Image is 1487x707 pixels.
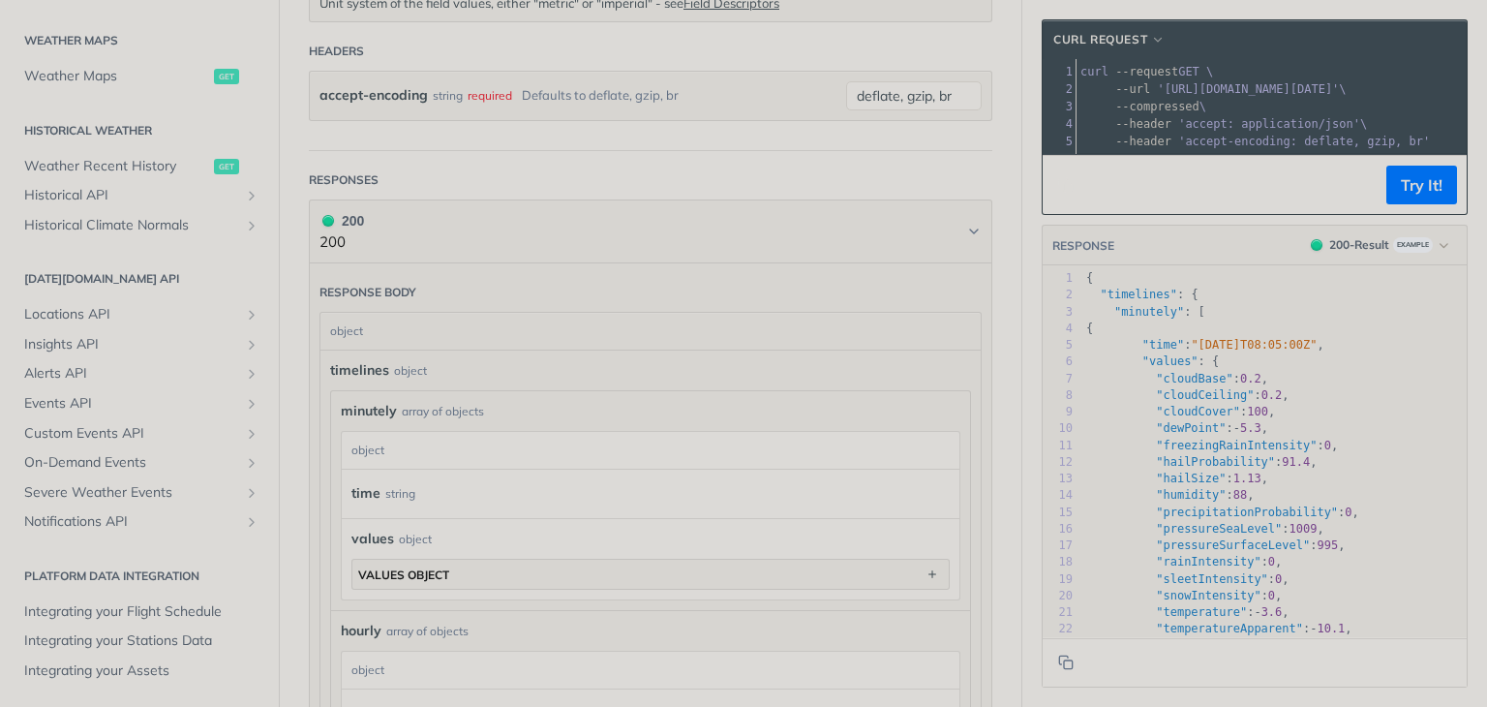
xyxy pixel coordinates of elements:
span: : , [1086,338,1324,352]
div: 4 [1043,115,1076,133]
span: "cloudBase" [1156,372,1232,385]
span: 995 [1317,538,1338,552]
h2: Weather Maps [15,32,264,49]
a: Alerts APIShow subpages for Alerts API [15,359,264,388]
span: --request [1115,65,1178,78]
span: "hailSize" [1156,472,1226,485]
div: 8 [1043,387,1073,404]
div: 15 [1043,505,1073,521]
div: object [399,531,432,548]
div: 1 [1043,270,1073,287]
span: "pressureSurfaceLevel" [1156,538,1310,552]
span: "precipitationProbability" [1156,506,1338,519]
span: : , [1086,522,1324,536]
div: 20 [1043,588,1073,604]
span: "sleetIntensity" [1156,572,1268,586]
span: Notifications API [24,512,239,532]
button: Copy to clipboard [1052,170,1079,200]
button: 200200-ResultExample [1302,235,1457,255]
button: Show subpages for Notifications API [244,514,259,530]
span: 0 [1345,506,1351,519]
span: Integrating your Stations Data [24,631,259,651]
span: --url [1115,82,1150,96]
span: - [1310,622,1317,635]
span: --compressed [1115,100,1199,113]
span: "cloudCover" [1156,405,1240,418]
span: : { [1086,288,1199,301]
div: string [433,81,463,109]
div: array of objects [386,623,469,640]
div: values object [358,568,449,582]
div: 16 [1043,521,1073,538]
div: 2 [1043,80,1076,98]
span: "dewPoint" [1156,421,1226,435]
span: --header [1115,117,1171,131]
span: get [214,69,239,84]
span: Insights API [24,335,239,354]
div: object [394,362,427,380]
span: \ [1080,117,1367,131]
span: "cloudCeiling" [1156,388,1254,402]
div: 11 [1043,438,1073,454]
h2: Historical Weather [15,122,264,139]
a: On-Demand EventsShow subpages for On-Demand Events [15,448,264,477]
span: "temperature" [1156,605,1247,619]
p: 200 [319,231,364,254]
span: : [ [1086,305,1205,319]
span: Alerts API [24,364,239,384]
h2: [DATE][DOMAIN_NAME] API [15,270,264,288]
div: 19 [1043,571,1073,588]
span: : , [1086,388,1290,402]
button: Show subpages for Severe Weather Events [244,485,259,501]
span: 10.1 [1317,622,1345,635]
div: 14 [1043,487,1073,504]
span: Historical API [24,186,239,205]
span: "[DATE]T08:05:00Z" [1191,338,1317,352]
span: : , [1086,455,1318,469]
div: 2 [1043,287,1073,303]
label: time [351,479,380,507]
button: Show subpages for Insights API [244,337,259,353]
div: 5 [1043,133,1076,150]
span: "snowIntensity" [1156,589,1260,602]
span: Historical Climate Normals [24,216,239,235]
span: "humidity" [1156,488,1226,502]
span: 0 [1275,572,1282,586]
a: Historical APIShow subpages for Historical API [15,181,264,210]
div: 3 [1043,304,1073,321]
button: Show subpages for Custom Events API [244,426,259,442]
span: get [214,159,239,174]
span: timelines [330,360,389,381]
div: Responses [309,171,379,189]
span: "pressureSeaLevel" [1156,522,1282,536]
span: --header [1115,135,1171,148]
div: 6 [1043,353,1073,370]
div: object [342,432,955,469]
span: Custom Events API [24,424,239,444]
svg: Chevron [966,224,982,239]
div: 18 [1043,554,1073,570]
span: "values" [1142,354,1199,368]
span: hourly [341,621,381,641]
button: Copy to clipboard [1052,648,1079,677]
div: object [342,652,955,689]
button: Show subpages for Events API [244,396,259,412]
label: accept-encoding [319,81,428,109]
a: Events APIShow subpages for Events API [15,389,264,418]
button: 200 200200 [319,210,982,254]
span: "minutely" [1114,305,1184,319]
span: Weather Recent History [24,157,209,176]
span: 0.2 [1240,372,1261,385]
div: 9 [1043,404,1073,420]
a: Notifications APIShow subpages for Notifications API [15,507,264,537]
span: : , [1086,622,1352,635]
a: Custom Events APIShow subpages for Custom Events API [15,419,264,448]
div: Response body [319,284,416,301]
div: 5 [1043,337,1073,353]
span: cURL Request [1053,31,1147,48]
span: : , [1086,372,1268,385]
span: "temperatureApparent" [1156,622,1303,635]
button: Show subpages for On-Demand Events [244,455,259,471]
div: 4 [1043,321,1073,337]
span: : , [1086,439,1338,452]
